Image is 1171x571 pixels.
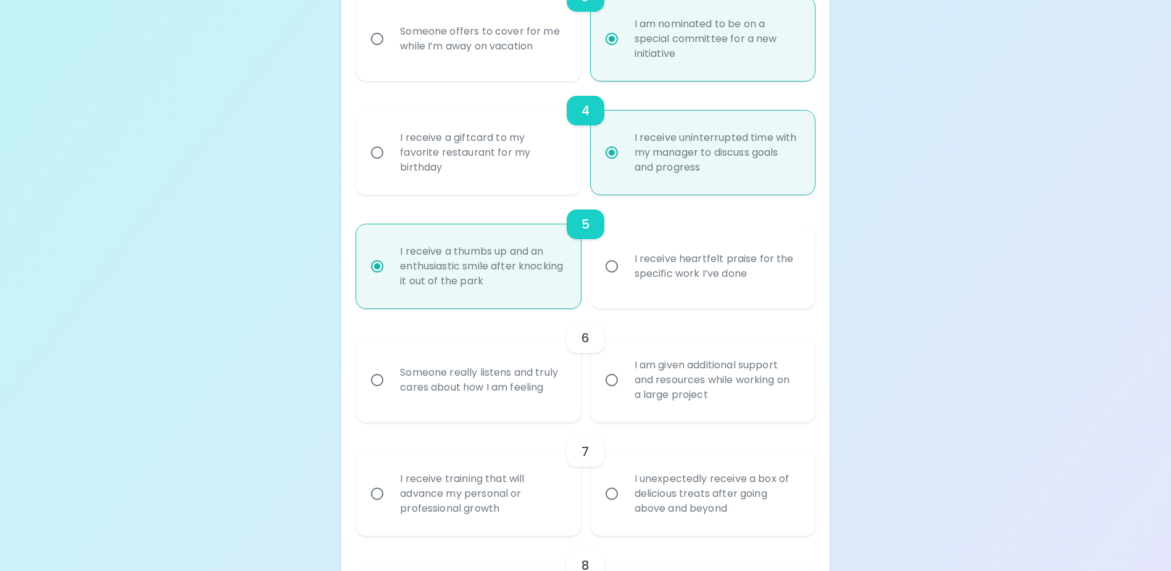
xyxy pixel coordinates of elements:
div: Someone offers to cover for me while I’m away on vacation [390,9,573,69]
div: choice-group-check [356,422,814,536]
div: I receive heartfelt praise for the specific work I’ve done [625,237,808,296]
h6: 6 [581,328,590,348]
div: I am nominated to be on a special committee for a new initiative [625,2,808,76]
h6: 5 [581,214,590,234]
div: I unexpectedly receive a box of delicious treats after going above and beyond [625,457,808,531]
div: I receive a giftcard to my favorite restaurant for my birthday [390,116,573,190]
div: choice-group-check [356,195,814,308]
div: Someone really listens and truly cares about how I am feeling [390,350,573,410]
div: I receive training that will advance my personal or professional growth [390,457,573,531]
div: I receive uninterrupted time with my manager to discuss goals and progress [625,116,808,190]
h6: 7 [581,442,589,462]
div: I am given additional support and resources while working on a large project [625,343,808,417]
div: choice-group-check [356,308,814,422]
div: I receive a thumbs up and an enthusiastic smile after knocking it out of the park [390,229,573,303]
div: choice-group-check [356,81,814,195]
h6: 4 [581,101,590,121]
